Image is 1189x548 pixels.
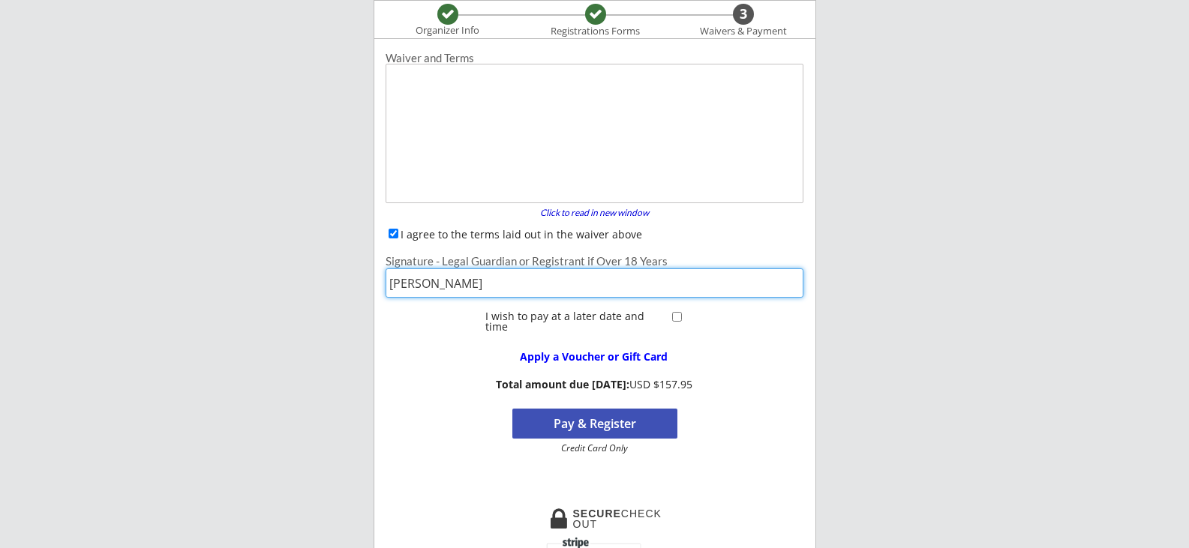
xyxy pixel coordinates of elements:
[407,25,489,37] div: Organizer Info
[497,352,691,362] div: Apply a Voucher or Gift Card
[512,409,677,439] button: Pay & Register
[531,208,659,217] div: Click to read in new window
[518,444,671,453] div: Credit Card Only
[573,508,621,520] strong: SECURE
[401,227,642,241] label: I agree to the terms laid out in the waiver above
[544,25,647,37] div: Registrations Forms
[386,52,803,64] div: Waiver and Terms
[386,268,803,298] input: Type full name
[573,508,662,529] div: CHECKOUT
[733,6,754,22] div: 3
[485,311,668,332] div: I wish to pay at a later date and time
[496,377,629,391] strong: Total amount due [DATE]:
[386,256,803,267] div: Signature - Legal Guardian or Registrant if Over 18 Years
[491,379,698,391] div: USD $157.95
[692,25,795,37] div: Waivers & Payment
[531,208,659,220] a: Click to read in new window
